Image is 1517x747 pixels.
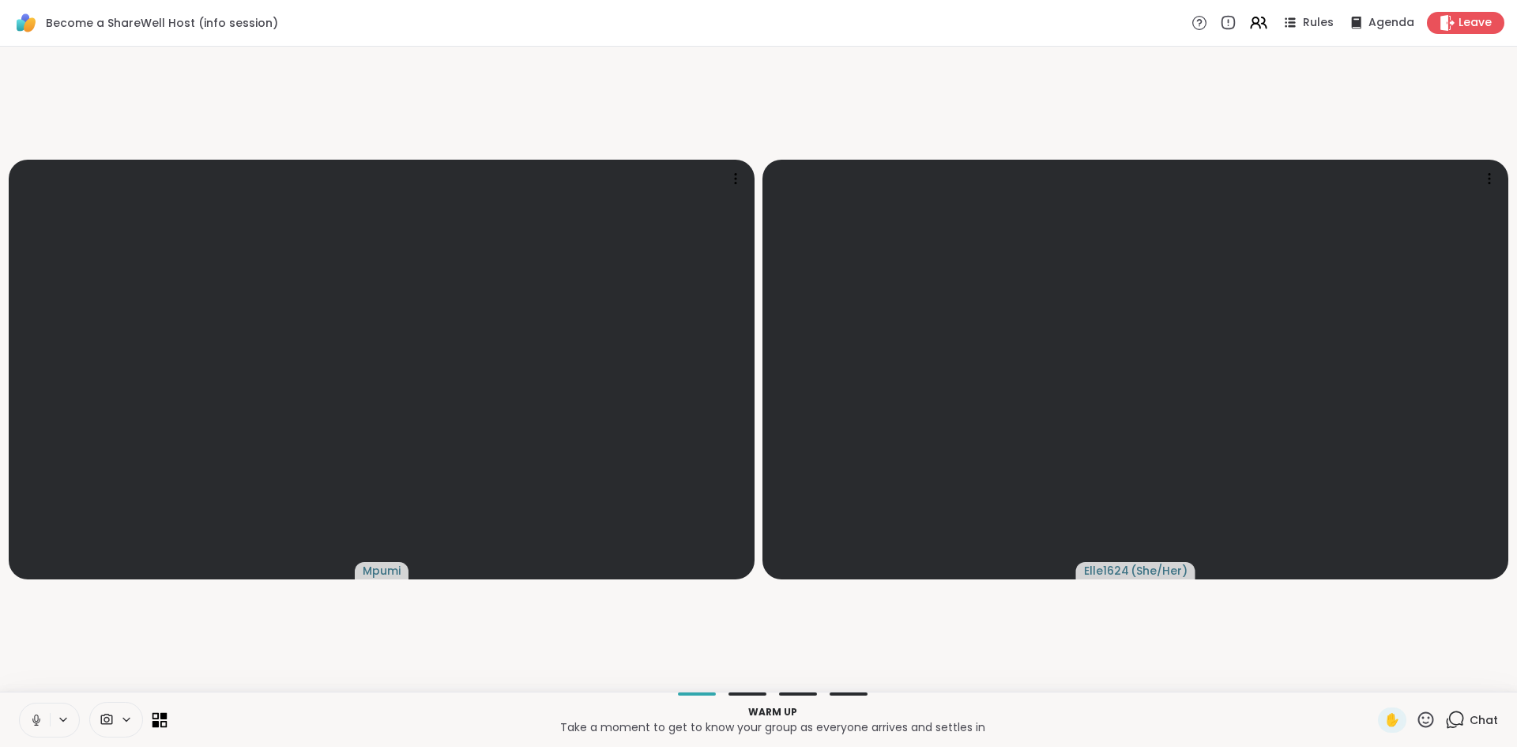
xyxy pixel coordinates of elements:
[176,705,1368,719] p: Warm up
[1084,563,1129,579] span: Elle1624
[363,563,401,579] span: Mpumi
[1470,712,1498,728] span: Chat
[13,9,40,36] img: ShareWell Logomark
[1459,15,1492,31] span: Leave
[46,15,278,31] span: Become a ShareWell Host (info session)
[1384,711,1400,730] span: ✋
[176,719,1368,735] p: Take a moment to get to know your group as everyone arrives and settles in
[1368,15,1414,31] span: Agenda
[1303,15,1334,31] span: Rules
[1131,563,1188,579] span: ( She/Her )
